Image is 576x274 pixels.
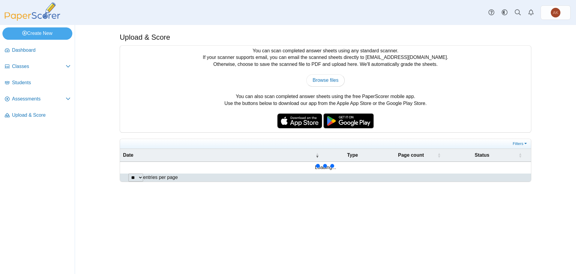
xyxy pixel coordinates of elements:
a: Students [2,76,73,90]
div: You can scan completed answer sheets using any standard scanner. If your scanner supports email, ... [120,46,531,132]
h1: Upload & Score [120,32,170,42]
a: Classes [2,60,73,74]
span: Status [447,152,517,159]
label: entries per page [143,175,178,180]
a: Filters [511,141,529,147]
img: google-play-badge.png [323,113,374,128]
a: Create New [2,27,72,39]
img: apple-store-badge.svg [277,113,322,128]
span: Anna Kostouki [553,11,559,15]
a: PaperScorer [2,17,62,22]
span: Page count : Activate to sort [437,152,441,158]
a: Browse files [306,74,345,86]
span: Browse files [313,78,338,83]
a: Dashboard [2,43,73,58]
span: Status : Activate to sort [518,152,522,158]
span: Dashboard [12,47,70,54]
a: Alerts [524,6,538,19]
span: Assessments [12,96,66,102]
a: Anna Kostouki [541,5,571,20]
span: Type [325,152,380,159]
span: Classes [12,63,66,70]
a: Upload & Score [2,108,73,123]
img: PaperScorer [2,2,62,21]
span: Students [12,79,70,86]
span: Date : Activate to remove sorting [316,152,319,158]
td: Loading... [120,162,531,173]
span: Upload & Score [12,112,70,119]
span: Anna Kostouki [551,8,560,17]
a: Assessments [2,92,73,106]
span: Date [123,152,314,159]
span: Page count [386,152,436,159]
